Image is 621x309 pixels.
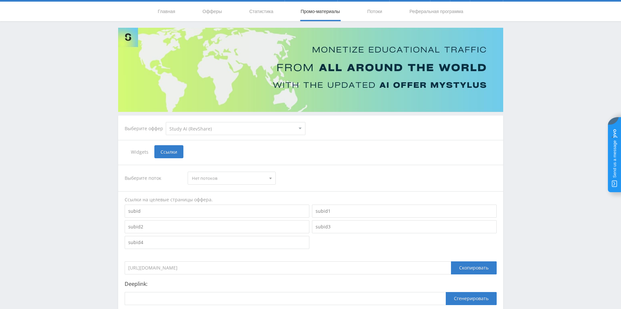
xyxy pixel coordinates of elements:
div: Скопировать [451,261,497,274]
span: Widgets [125,145,154,158]
img: Banner [118,28,503,112]
button: Сгенерировать [446,292,497,305]
a: Статистика [249,2,274,21]
input: subid4 [125,236,309,249]
input: subid1 [312,205,497,218]
div: Ссылки на целевые страницы оффера. [125,196,497,203]
div: Выберите поток [125,172,181,185]
a: Офферы [202,2,223,21]
input: subid3 [312,220,497,233]
span: Нет потоков [192,172,266,184]
a: Потоки [366,2,383,21]
span: Ссылки [154,145,183,158]
a: Главная [157,2,176,21]
a: Реферальная программа [409,2,464,21]
div: Выберите оффер [125,126,166,131]
input: subid [125,205,309,218]
p: Deeplink: [125,281,497,287]
a: Промо-материалы [300,2,340,21]
input: subid2 [125,220,309,233]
